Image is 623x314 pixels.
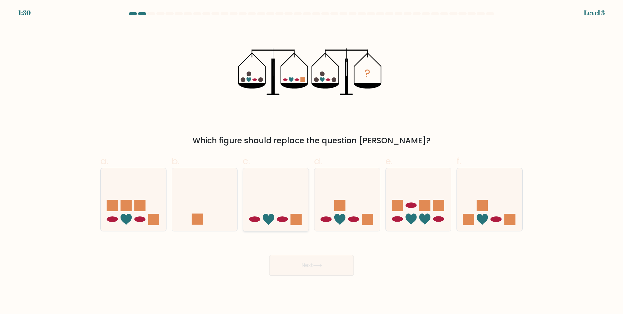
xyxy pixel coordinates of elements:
[172,155,180,167] span: b.
[104,135,519,147] div: Which figure should replace the question [PERSON_NAME]?
[18,8,31,18] div: 1:30
[314,155,322,167] span: d.
[584,8,605,18] div: Level 3
[100,155,108,167] span: a.
[243,155,250,167] span: c.
[365,66,370,81] tspan: ?
[385,155,393,167] span: e.
[456,155,461,167] span: f.
[269,255,354,276] button: Next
